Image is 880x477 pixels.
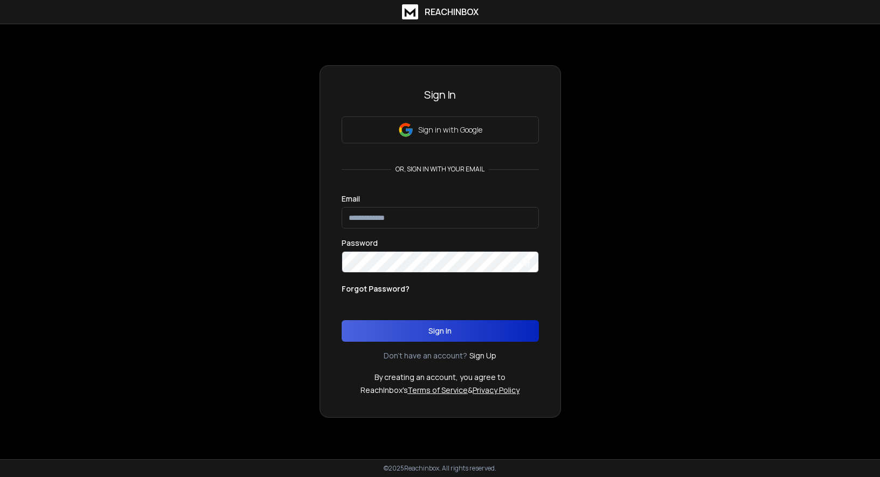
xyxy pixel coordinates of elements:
p: By creating an account, you agree to [375,372,505,383]
button: Sign In [342,320,539,342]
label: Email [342,195,360,203]
a: Privacy Policy [473,385,519,395]
a: ReachInbox [402,4,479,19]
img: logo [402,4,418,19]
button: Sign in with Google [342,116,539,143]
p: ReachInbox's & [361,385,519,396]
a: Terms of Service [407,385,468,395]
p: or, sign in with your email [391,165,489,174]
h1: ReachInbox [425,5,479,18]
p: © 2025 Reachinbox. All rights reserved. [384,464,496,473]
h3: Sign In [342,87,539,102]
p: Forgot Password? [342,284,410,294]
a: Sign Up [469,350,496,361]
p: Don't have an account? [384,350,467,361]
label: Password [342,239,378,247]
p: Sign in with Google [418,125,482,135]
